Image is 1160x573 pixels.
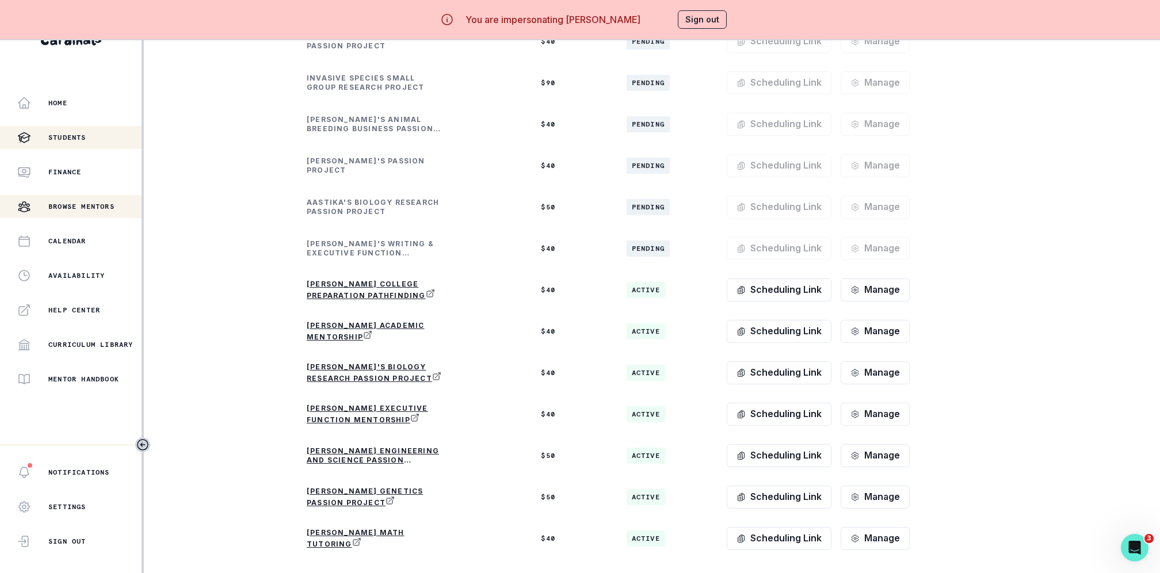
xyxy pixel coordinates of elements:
p: Invasive Species Small Group Research Project [307,74,445,92]
button: Scheduling Link [727,154,831,177]
p: $ 40 [541,534,598,543]
span: active [627,530,665,547]
a: [PERSON_NAME] Academic Mentorship [307,321,445,342]
p: You are impersonating [PERSON_NAME] [465,13,640,26]
p: $ 40 [541,368,598,377]
p: Settings [48,502,86,511]
button: Manage [841,361,910,384]
button: Manage [841,237,910,260]
p: Aastika's Biology Research Passion Project [307,198,445,216]
p: [PERSON_NAME] Summer Camp Passion Project [307,32,445,51]
p: $ 90 [541,78,598,87]
p: Finance [48,167,81,177]
p: $ 50 [541,203,598,212]
button: Scheduling Link [727,278,831,301]
p: Mentor Handbook [48,375,119,384]
button: Manage [841,113,910,136]
button: Manage [841,486,910,509]
p: $ 40 [541,285,598,295]
p: [PERSON_NAME]'s Writing & Executive Function Mentorship [307,239,445,258]
p: $ 50 [541,492,598,502]
span: active [627,489,665,505]
button: Manage [841,444,910,467]
a: [PERSON_NAME] Genetics Passion Project [307,487,445,507]
span: Pending [627,75,670,91]
p: [PERSON_NAME]'s Passion Project [307,156,445,175]
p: Availability [48,271,105,280]
p: $ 40 [541,244,598,253]
p: Notifications [48,468,110,477]
p: [PERSON_NAME]'s Animal Breeding Business Passion Project [307,115,445,133]
span: Pending [627,199,670,215]
span: 3 [1144,534,1154,543]
button: Scheduling Link [727,71,831,94]
p: Home [48,98,67,108]
button: Scheduling Link [727,361,831,384]
button: Manage [841,527,910,550]
p: $ 40 [541,161,598,170]
button: Sign out [678,10,727,29]
p: Help Center [48,305,100,315]
button: Manage [841,154,910,177]
button: Manage [841,30,910,53]
button: Scheduling Link [727,237,831,260]
p: $ 40 [541,37,598,46]
span: active [627,406,665,422]
span: Pending [627,116,670,132]
button: Scheduling Link [727,320,831,343]
span: active [627,282,665,298]
span: Pending [627,158,670,174]
button: Toggle sidebar [135,437,150,452]
button: Manage [841,403,910,426]
span: active [627,448,665,464]
button: Scheduling Link [727,30,831,53]
button: Scheduling Link [727,196,831,219]
p: Sign Out [48,537,86,546]
a: [PERSON_NAME] College Preparation Pathfinding [307,280,445,300]
span: Pending [627,33,670,49]
iframe: Intercom live chat [1121,534,1148,561]
p: $ 40 [541,327,598,336]
button: Scheduling Link [727,444,831,467]
a: [PERSON_NAME] Engineering and Science Passion Project [307,446,445,465]
p: Curriculum Library [48,340,133,349]
a: [PERSON_NAME]'s Biology Research Passion Project [307,362,445,383]
span: active [627,323,665,339]
a: [PERSON_NAME] Executive Function Mentorship [307,404,445,425]
p: Browse Mentors [48,202,115,211]
button: Scheduling Link [727,486,831,509]
button: Manage [841,71,910,94]
p: $ 50 [541,451,598,460]
p: $ 40 [541,120,598,129]
button: Manage [841,278,910,301]
p: Calendar [48,236,86,246]
button: Manage [841,196,910,219]
button: Scheduling Link [727,527,831,550]
button: Manage [841,320,910,343]
span: Pending [627,240,670,257]
button: Scheduling Link [727,403,831,426]
p: $ 40 [541,410,598,419]
a: [PERSON_NAME] Math Tutoring [307,528,445,549]
button: Scheduling Link [727,113,831,136]
span: active [627,365,665,381]
p: Students [48,133,86,142]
